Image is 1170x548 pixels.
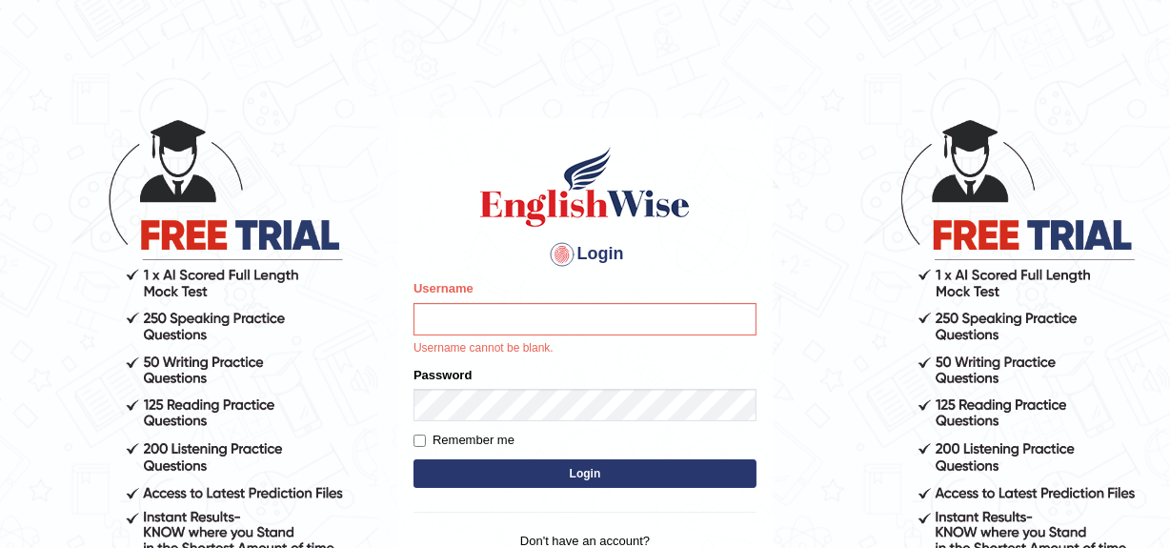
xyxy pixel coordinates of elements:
[476,144,694,230] img: Logo of English Wise sign in for intelligent practice with AI
[414,279,474,297] label: Username
[414,340,756,357] p: Username cannot be blank.
[414,239,756,270] h4: Login
[414,366,472,384] label: Password
[414,435,426,447] input: Remember me
[414,431,514,450] label: Remember me
[414,459,756,488] button: Login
